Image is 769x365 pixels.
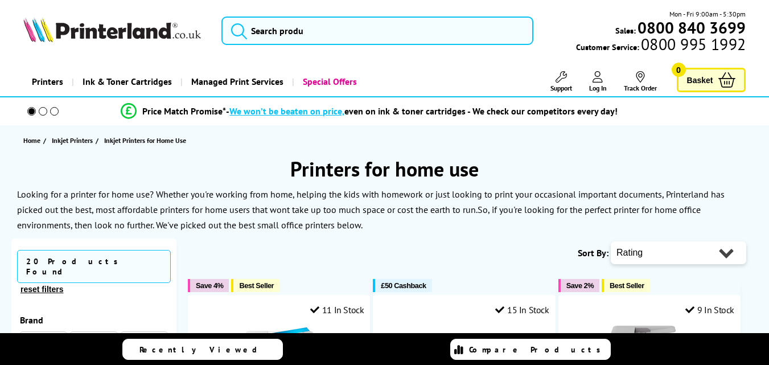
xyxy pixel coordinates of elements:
span: Sales: [615,25,636,36]
a: Track Order [624,71,657,92]
button: Best Seller [231,279,279,292]
span: Best Seller [610,281,644,290]
span: Log In [589,84,607,92]
a: Home [23,134,43,146]
a: Recently Viewed [122,339,283,360]
button: £50 Cashback [373,279,431,292]
span: Customer Service: [576,39,746,52]
span: Recently Viewed [139,345,269,355]
div: 11 In Stock [310,304,364,315]
input: Search produ [221,17,533,45]
a: Ink & Toner Cartridges [72,67,180,96]
span: Price Match Promise* [142,105,226,117]
a: 0800 840 3699 [636,22,746,33]
div: 9 In Stock [685,304,734,315]
button: Save 4% [188,279,229,292]
a: Inkjet Printers [52,134,96,146]
li: modal_Promise [6,101,733,121]
p: Looking for a printer for home use? Whether you're working from home, helping the kids with homew... [17,188,725,215]
a: Printerland Logo [23,17,208,44]
a: Support [550,71,572,92]
button: Best Seller [602,279,650,292]
h1: Printers for home use [11,155,758,182]
span: Support [550,84,572,92]
span: We won’t be beaten on price, [229,105,344,117]
span: 0 [672,63,686,77]
span: £50 Cashback [381,281,426,290]
button: reset filters [17,284,67,294]
span: Save 4% [196,281,223,290]
a: Special Offers [292,67,365,96]
div: - even on ink & toner cartridges - We check our competitors every day! [226,105,618,117]
span: Sort By: [578,247,608,259]
span: Inkjet Printers [52,134,93,146]
button: Save 2% [558,279,599,292]
span: Save 2% [566,281,594,290]
span: Compare Products [469,345,607,355]
a: Compare Products [450,339,611,360]
span: 0800 995 1992 [639,39,746,50]
a: Basket 0 [677,68,746,92]
span: Ink & Toner Cartridges [83,67,172,96]
div: Brand [20,314,168,326]
a: Printers [23,67,72,96]
span: Inkjet Printers for Home Use [104,136,186,145]
b: 0800 840 3699 [638,17,746,38]
a: Managed Print Services [180,67,292,96]
a: Log In [589,71,607,92]
span: Basket [687,72,713,88]
span: Mon - Fri 9:00am - 5:30pm [669,9,746,19]
span: Best Seller [239,281,274,290]
span: 20 Products Found [17,250,171,283]
img: Printerland Logo [23,17,201,42]
div: 15 In Stock [495,304,549,315]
